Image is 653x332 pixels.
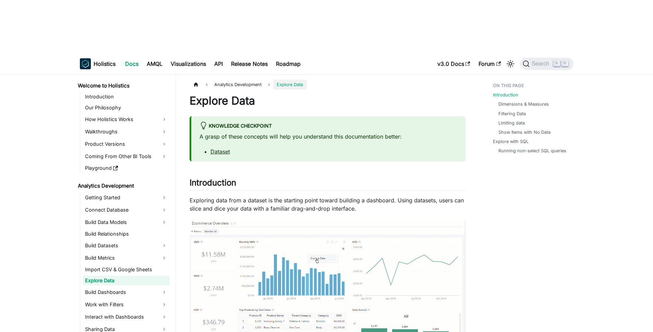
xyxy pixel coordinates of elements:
a: Build Relationships [83,229,170,239]
kbd: ⌘ [553,60,560,67]
button: Search (Command+K) [520,58,573,70]
span: Explore Data [273,80,306,90]
a: Dimensions & Measures [498,101,549,107]
a: Introduction [83,92,170,102]
a: Filtering Data [498,110,526,117]
a: Getting Started [83,192,170,203]
a: Explore Data [83,276,170,285]
a: Coming From Other BI Tools [83,151,170,162]
a: Release Notes [227,58,272,69]
a: Analytics Development [76,181,170,191]
a: Build Data Models [83,217,170,228]
a: Visualizations [167,58,210,69]
a: Build Datasets [83,240,170,251]
a: Import CSV & Google Sheets [83,265,170,274]
a: How Holistics Works [83,114,170,125]
h2: Introduction [190,178,465,191]
p: A grasp of these concepts will help you understand this documentation better: [199,132,457,141]
a: Playground [83,163,170,173]
h1: Explore Data [190,94,465,108]
a: Forum [474,58,505,69]
span: Search [530,61,553,67]
a: Roadmap [272,58,305,69]
a: Build Dashboards [83,287,170,298]
a: v3.0 Docs [433,58,474,69]
button: Switch between dark and light mode (currently light mode) [505,58,516,69]
a: Running non-select SQL queries [498,147,566,154]
a: Dataset [210,148,230,155]
span: Analytics Development [211,80,265,90]
a: Home page [190,80,203,90]
a: API [210,58,227,69]
a: Welcome to Holistics [76,81,170,91]
a: Explore with SQL [493,138,529,145]
a: Show Items with No Data [498,129,551,135]
img: Holistics [80,58,91,69]
div: Knowledge Checkpoint [199,122,457,131]
a: Introduction [493,92,518,98]
kbd: K [561,60,568,67]
a: Build Metrics [83,252,170,263]
p: Exploring data from a dataset is the starting point toward building a dashboard. Using datasets, ... [190,196,465,213]
a: Walkthroughs [83,126,170,137]
nav: Breadcrumbs [190,80,465,90]
a: Limiting data [498,120,525,126]
a: Connect Database [83,204,170,215]
a: Docs [121,58,143,69]
b: Holistics [94,60,116,68]
a: Interact with Dashboards [83,311,170,322]
a: HolisticsHolistics [80,58,116,69]
a: Our Philosophy [83,103,170,112]
a: Product Versions [83,139,170,150]
a: AMQL [143,58,167,69]
a: Work with Filters [83,299,170,310]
